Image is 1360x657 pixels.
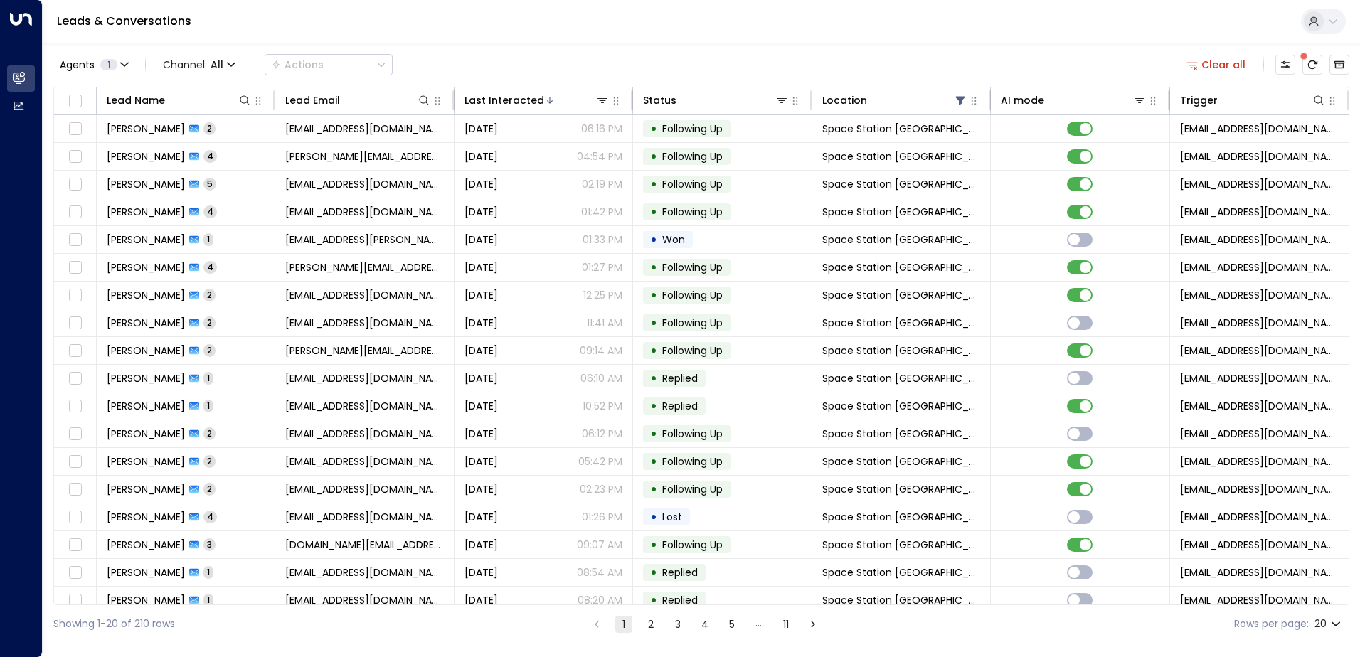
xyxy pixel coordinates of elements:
p: 06:10 AM [580,371,622,385]
span: richard_carey@btinternet.com [285,343,443,358]
span: Sebastian Hurley [107,510,185,524]
span: Toggle select row [66,287,84,304]
span: Space Station Doncaster [822,177,980,191]
div: • [650,200,657,224]
span: Yesterday [464,288,498,302]
span: Aug 10, 2025 [464,565,498,579]
div: • [650,449,657,474]
p: 08:20 AM [578,593,622,607]
span: 2 [203,316,216,328]
span: Replied [662,371,698,385]
span: Toggle select row [66,453,84,471]
span: Space Station Doncaster [822,371,980,385]
span: leads@space-station.co.uk [1180,149,1339,164]
p: 01:42 PM [581,205,622,219]
p: 06:12 PM [582,427,622,441]
span: Following Up [662,122,723,136]
p: 02:23 PM [580,482,622,496]
span: Mark Fear [107,399,185,413]
span: Yesterday [464,177,498,191]
span: Marley8512025@outlook.com [285,122,443,136]
div: Location [822,92,967,109]
span: marc.hodgson@me.com [285,233,443,247]
p: 02:19 PM [582,177,622,191]
span: Space Station Doncaster [822,510,980,524]
div: • [650,533,657,557]
span: Toggle select row [66,203,84,221]
div: • [650,505,657,529]
div: AI mode [1001,92,1146,109]
span: Following Up [662,454,723,469]
span: Space Station Doncaster [822,233,980,247]
span: Yesterday [464,149,498,164]
span: Space Station Doncaster [822,482,980,496]
span: leads@space-station.co.uk [1180,399,1339,413]
span: Space Station Doncaster [822,427,980,441]
span: 2 [203,289,216,301]
span: Aug 10, 2025 [464,454,498,469]
span: Paige Taylor [107,316,185,330]
span: Toggle select row [66,370,84,388]
span: Yesterday [464,233,498,247]
span: paigetcute@hotmail.co.uk [285,316,443,330]
span: Linda Watson [107,260,185,274]
span: Lost [662,510,682,524]
span: 2 [203,344,216,356]
div: • [650,311,657,335]
span: Following Up [662,427,723,441]
span: Channel: [157,55,241,75]
span: Aug 10, 2025 [464,482,498,496]
span: Following Up [662,260,723,274]
button: Go to page 3 [669,616,686,633]
span: Space Station Doncaster [822,149,980,164]
span: Aishwarya Joshi [107,454,185,469]
button: Actions [265,54,393,75]
button: page 1 [615,616,632,633]
p: 11:41 AM [587,316,622,330]
span: arronjosephwillis@gmail.com [285,482,443,496]
div: Lead Name [107,92,165,109]
span: Lewis Blemings [107,149,185,164]
span: leads@space-station.co.uk [1180,565,1339,579]
span: Yesterday [464,343,498,358]
span: Drew Westcott [107,177,185,191]
nav: pagination navigation [588,615,822,633]
div: Status [643,92,788,109]
span: 1 [203,400,213,412]
button: Go to page 5 [723,616,740,633]
span: rebecca507@hotmail.com [285,288,443,302]
span: Following Up [662,343,723,358]
span: Following Up [662,538,723,552]
span: 1 [203,594,213,606]
span: Aug 10, 2025 [464,593,498,607]
button: Go to next page [804,616,822,633]
span: leads@space-station.co.uk [1180,122,1339,136]
span: Replied [662,593,698,607]
span: Toggle select row [66,231,84,249]
span: Space Station Doncaster [822,593,980,607]
div: Actions [271,58,324,71]
span: 3 [203,538,216,550]
p: 08:54 AM [577,565,622,579]
span: Michael Eldridge [107,593,185,607]
button: Archived Leads [1329,55,1349,75]
span: Toggle select row [66,176,84,193]
span: 1 [203,566,213,578]
span: nidithap.np@gmail.com [285,538,443,552]
span: Nidhitha Prabhu [107,538,185,552]
span: Toggle select all [66,92,84,110]
div: • [650,394,657,418]
div: Trigger [1180,92,1218,109]
div: Status [643,92,676,109]
span: leads@space-station.co.uk [1180,510,1339,524]
span: Rebecca Grange [107,122,185,136]
span: Following Up [662,149,723,164]
span: awestcott@hotmaIl.co.uk [285,177,443,191]
span: Toggle select row [66,536,84,554]
span: L.blemings@hotmail.co.uk [285,149,443,164]
span: jgrantham@ivloud.com [285,205,443,219]
span: Toggle select row [66,120,84,138]
div: • [650,228,657,252]
span: Aug 10, 2025 [464,538,498,552]
p: 06:16 PM [581,122,622,136]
